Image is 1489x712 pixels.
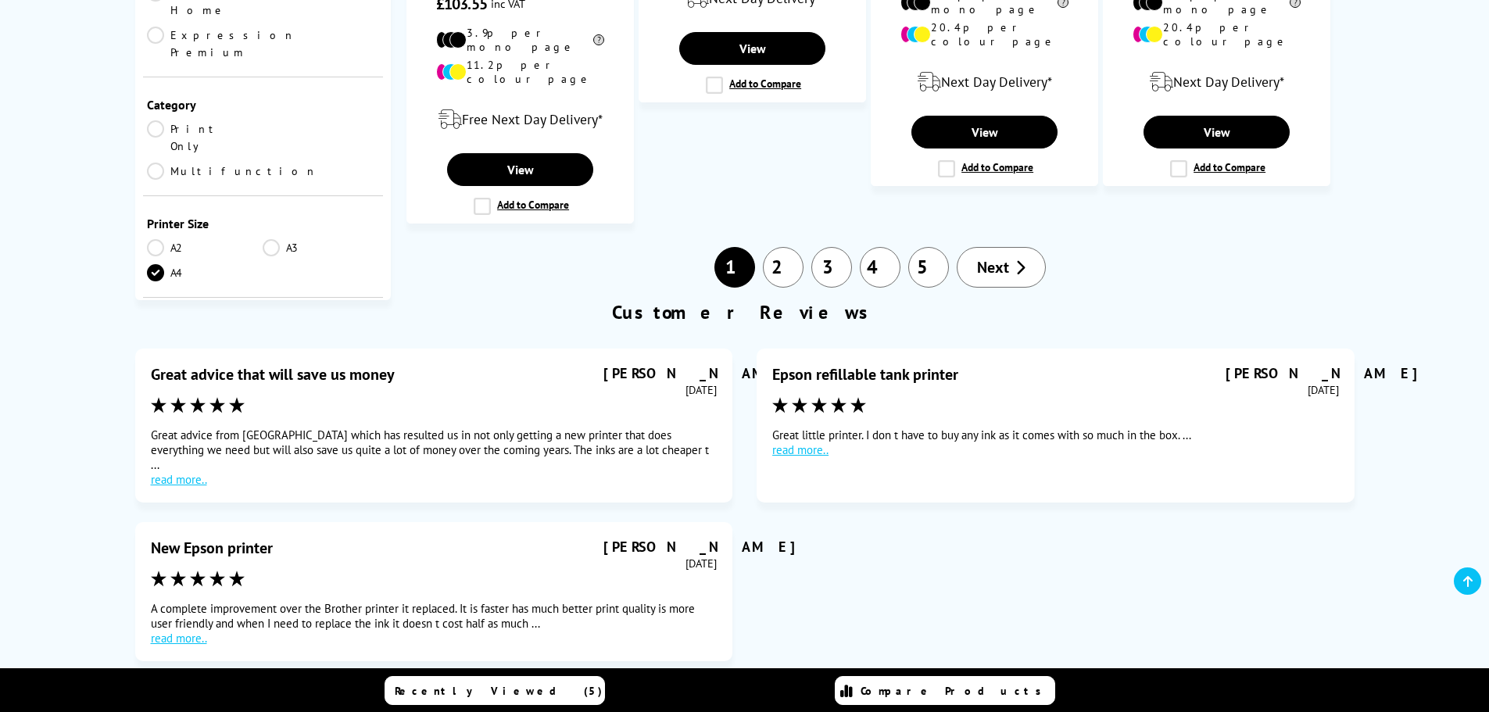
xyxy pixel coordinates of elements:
div: [PERSON_NAME] [603,364,717,382]
div: Category [147,97,380,113]
li: 3.9p per mono page [436,26,604,54]
a: Recently Viewed (5) [385,676,605,705]
time: [DATE] [685,556,717,571]
li: 20.4p per colour page [1133,20,1301,48]
div: [PERSON_NAME] [1226,364,1339,382]
span: Recently Viewed (5) [395,684,603,698]
li: 20.4p per colour page [900,20,1068,48]
label: Add to Compare [474,198,569,215]
a: read more.. [151,631,717,646]
a: 4 [860,247,900,288]
div: Great advice from [GEOGRAPHIC_DATA] which has resulted us in not only getting a new printer that ... [151,428,717,487]
a: Next [957,247,1046,288]
div: Great advice that will save us money [151,364,395,385]
a: Compare Products [835,676,1055,705]
a: View [447,153,592,186]
a: View [911,116,1057,148]
span: Compare Products [861,684,1050,698]
a: read more.. [772,442,1338,457]
div: Printer Size [147,216,380,231]
a: 2 [763,247,804,288]
div: [PERSON_NAME] [603,538,717,556]
div: modal_delivery [1111,60,1322,104]
a: View [679,32,825,65]
a: A3 [263,239,379,256]
li: 11.2p per colour page [436,58,604,86]
div: Epson refillable tank printer [772,364,958,385]
div: modal_delivery [879,60,1090,104]
a: Multifunction [147,163,317,180]
label: Add to Compare [1170,160,1265,177]
a: Print Only [147,120,263,155]
span: Next [977,257,1009,277]
a: read more.. [151,472,717,487]
label: Add to Compare [706,77,801,94]
a: 5 [908,247,949,288]
h2: Customer Reviews [127,300,1362,324]
a: A4 [147,264,263,281]
time: [DATE] [685,382,717,397]
div: New Epson printer [151,538,273,558]
a: View [1144,116,1289,148]
div: modal_delivery [415,98,625,141]
label: Add to Compare [938,160,1033,177]
div: A complete improvement over the Brother printer it replaced. It is faster has much better print q... [151,601,717,646]
a: A2 [147,239,263,256]
a: Expression Premium [147,27,295,61]
a: 3 [811,247,852,288]
div: Great little printer. I don t have to buy any ink as it comes with so much in the box. ... [772,428,1338,457]
time: [DATE] [1308,382,1339,397]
